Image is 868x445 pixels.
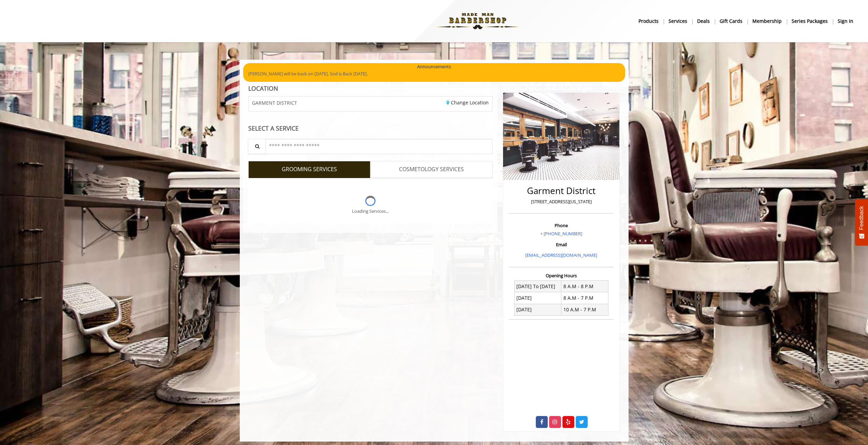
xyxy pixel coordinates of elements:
[787,16,833,26] a: Series packagesSeries packages
[692,16,715,26] a: DealsDeals
[248,84,278,92] b: LOCATION
[715,16,748,26] a: Gift cardsgift cards
[514,281,561,292] td: [DATE] To [DATE]
[511,198,612,205] p: [STREET_ADDRESS][US_STATE]
[838,17,853,25] b: sign in
[399,165,464,174] span: COSMETOLOGY SERVICES
[855,199,868,246] button: Feedback - Show survey
[511,186,612,196] h2: Garment District
[352,208,389,215] div: Loading Services...
[792,17,828,25] b: Series packages
[833,16,858,26] a: sign insign in
[248,70,620,77] p: [PERSON_NAME] will be back on [DATE]. Sod is Back [DATE].
[248,125,493,132] div: SELECT A SERVICE
[511,223,612,228] h3: Phone
[634,16,664,26] a: Productsproducts
[561,292,608,304] td: 8 A.M - 7 P.M
[511,242,612,247] h3: Email
[638,17,659,25] b: products
[248,178,493,224] div: Grooming services
[525,252,597,258] a: [EMAIL_ADDRESS][DOMAIN_NAME]
[540,231,582,237] a: + [PHONE_NUMBER]
[720,17,742,25] b: gift cards
[858,206,865,230] span: Feedback
[282,165,337,174] span: GROOMING SERVICES
[431,2,525,40] img: Made Man Barbershop logo
[561,281,608,292] td: 8 A.M - 8 P.M
[252,100,297,105] span: GARMENT DISTRICT
[509,273,614,278] h3: Opening Hours
[748,16,787,26] a: MembershipMembership
[752,17,782,25] b: Membership
[697,17,710,25] b: Deals
[664,16,692,26] a: ServicesServices
[248,139,266,154] button: Service Search
[561,304,608,315] td: 10 A.M - 7 P.M
[446,99,489,106] a: Change Location
[514,304,561,315] td: [DATE]
[514,292,561,304] td: [DATE]
[417,63,451,70] b: Announcements
[668,17,687,25] b: Services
